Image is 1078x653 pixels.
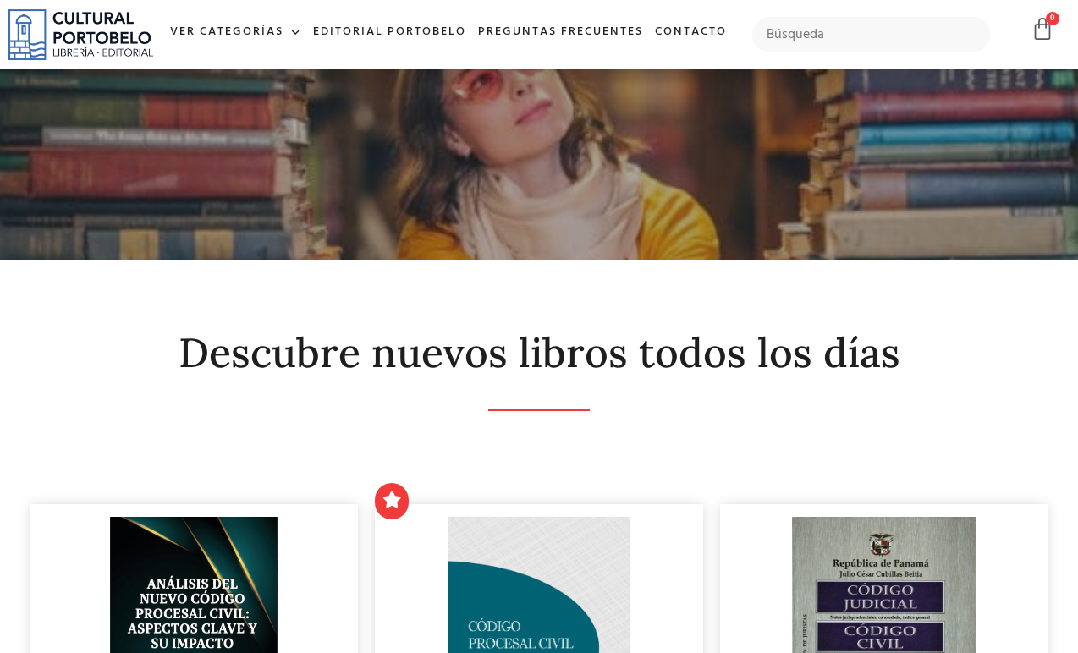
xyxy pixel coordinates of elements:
[1046,12,1059,25] span: 0
[1031,17,1054,41] a: 0
[649,14,733,51] a: Contacto
[164,14,307,51] a: Ver Categorías
[752,17,991,52] input: Búsqueda
[307,14,472,51] a: Editorial Portobelo
[472,14,649,51] a: Preguntas frecuentes
[30,331,1048,376] h2: Descubre nuevos libros todos los días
